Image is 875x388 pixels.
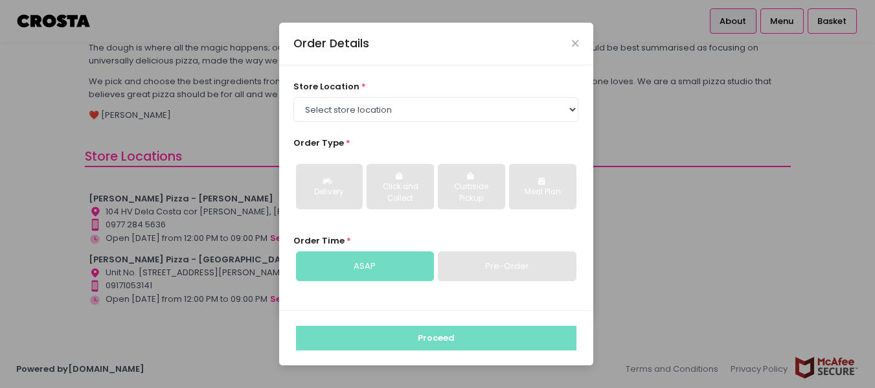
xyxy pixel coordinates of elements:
div: Click and Collect [376,181,424,204]
span: Order Time [293,234,345,247]
div: Curbside Pickup [447,181,495,204]
div: Meal Plan [518,187,567,198]
button: Close [572,40,578,47]
button: Proceed [296,326,576,350]
span: store location [293,80,359,93]
div: Order Details [293,35,369,52]
span: Order Type [293,137,344,149]
div: Delivery [305,187,354,198]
